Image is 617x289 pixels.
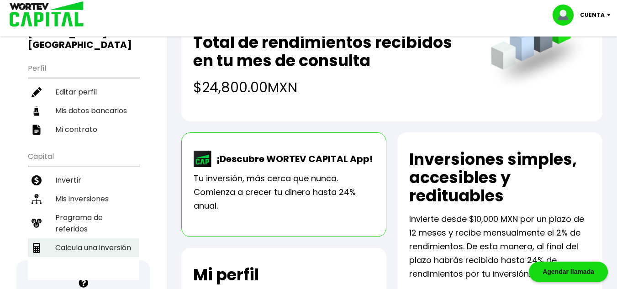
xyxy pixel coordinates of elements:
[194,151,212,167] img: wortev-capital-app-icon
[553,5,580,26] img: profile-image
[28,171,139,189] a: Invertir
[409,150,591,205] h2: Inversiones simples, accesibles y redituables
[28,16,139,51] h3: Buen día,
[28,146,139,280] ul: Capital
[32,125,42,135] img: contrato-icon.f2db500c.svg
[28,58,139,139] ul: Perfil
[28,189,139,208] a: Mis inversiones
[32,194,42,204] img: inversiones-icon.6695dc30.svg
[580,8,605,22] p: Cuenta
[32,175,42,185] img: invertir-icon.b3b967d7.svg
[605,14,617,16] img: icon-down
[28,120,139,139] a: Mi contrato
[32,106,42,116] img: datos-icon.10cf9172.svg
[193,266,259,284] h2: Mi perfil
[409,212,591,281] p: Invierte desde $10,000 MXN por un plazo de 12 meses y recibe mensualmente el 2% de rendimientos. ...
[193,33,473,70] h2: Total de rendimientos recibidos en tu mes de consulta
[529,262,608,282] div: Agendar llamada
[28,101,139,120] a: Mis datos bancarios
[28,83,139,101] a: Editar perfil
[32,218,42,228] img: recomiendanos-icon.9b8e9327.svg
[32,243,42,253] img: calculadora-icon.17d418c4.svg
[28,238,139,257] a: Calcula una inversión
[32,87,42,97] img: editar-icon.952d3147.svg
[212,152,373,166] p: ¡Descubre WORTEV CAPITAL App!
[28,27,132,51] b: [PERSON_NAME] DE [GEOGRAPHIC_DATA]
[28,208,139,238] a: Programa de referidos
[194,172,374,213] p: Tu inversión, más cerca que nunca. Comienza a crecer tu dinero hasta 24% anual.
[193,77,473,98] h4: $24,800.00 MXN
